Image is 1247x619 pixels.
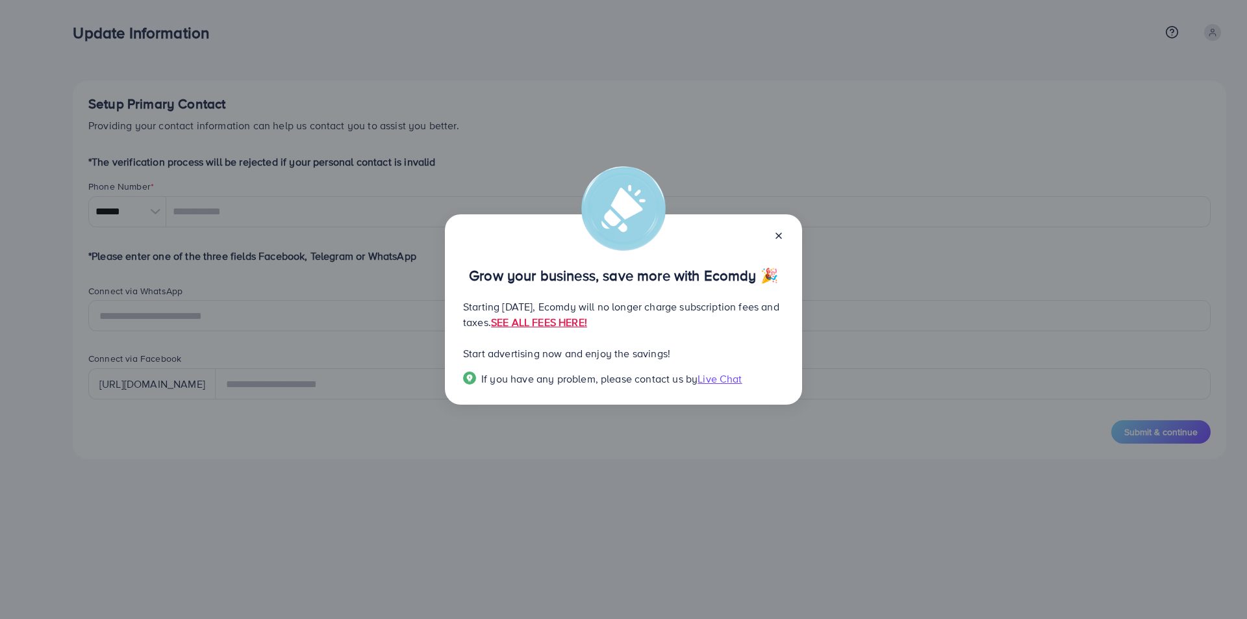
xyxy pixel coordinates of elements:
[698,372,742,386] span: Live Chat
[463,372,476,385] img: Popup guide
[491,315,587,329] a: SEE ALL FEES HERE!
[463,299,784,330] p: Starting [DATE], Ecomdy will no longer charge subscription fees and taxes.
[463,346,784,361] p: Start advertising now and enjoy the savings!
[581,166,666,251] img: alert
[463,268,784,283] p: Grow your business, save more with Ecomdy 🎉
[481,372,698,386] span: If you have any problem, please contact us by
